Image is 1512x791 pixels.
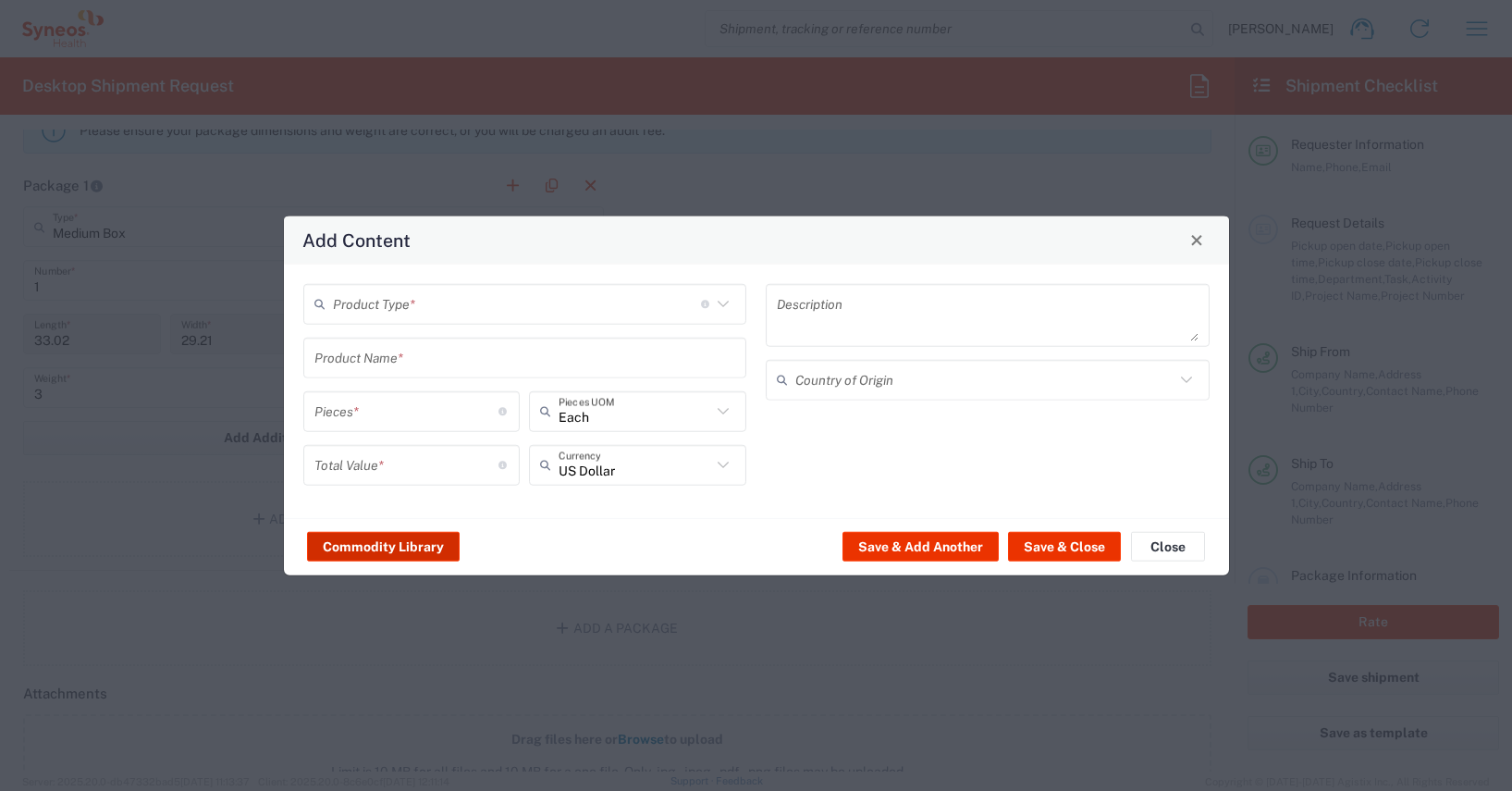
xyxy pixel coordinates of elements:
h4: Add Content [302,227,411,253]
button: Save & Close [1008,532,1121,562]
button: Save & Add Another [842,532,999,562]
button: Commodity Library [307,532,460,562]
button: Close [1184,227,1210,253]
button: Close [1131,532,1205,562]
